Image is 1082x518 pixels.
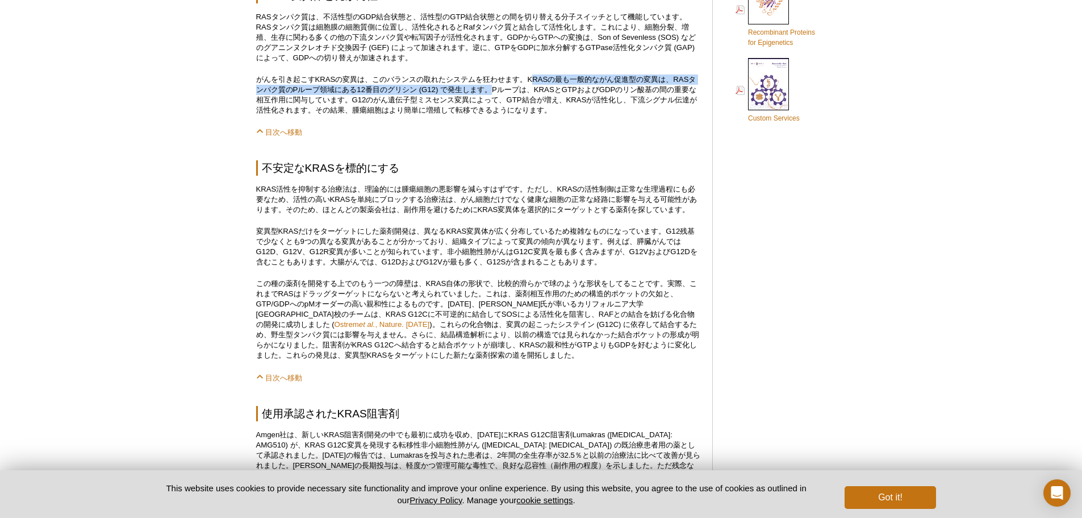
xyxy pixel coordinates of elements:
[256,430,701,481] p: Amgen社は、新しいKRAS阻害剤開発の中でも最初に成功を収め、[DATE]にKRAS G12C阻害剤Lumakras ([MEDICAL_DATA]: AMG510) が、KRAS G12C...
[256,374,303,382] a: 目次へ移動
[256,160,701,176] h2: 不安定なKRASを標的にする
[256,74,701,115] p: がんを引き起こすKRASの変異は、このバランスの取れたシステムを狂わせます。KRASの最も一般的ながん促進型の変異は、RASタンパク質のPループ領域にある12番目のグリシン (G12) で発生し...
[736,57,800,125] a: Custom Services
[410,495,462,505] a: Privacy Policy
[516,495,573,505] button: cookie settings
[335,320,430,329] a: Ostremet al., Nature. [DATE]
[359,320,375,329] em: et al.
[256,406,701,421] h2: 使用承認されたKRAS阻害剤
[256,279,701,360] p: この種の薬剤を開発する上でのもう一つの障壁は、KRAS自体の形状で、比較的滑らかで球のような形状をしてることです。実際、これまでRASはドラッグターゲットにならないと考えられていました。これは、...
[147,482,826,506] p: This website uses cookies to provide necessary site functionality and improve your online experie...
[845,486,935,509] button: Got it!
[1043,479,1071,507] div: Open Intercom Messenger
[256,184,701,215] p: KRAS活性を抑制する治療法は、理論的には腫瘍細胞の悪影響を減らすはずです。ただし、KRASの活性制御は正常な生理過程にも必要なため、活性の高いKRASを単純にブロックする治療法は、がん細胞だけ...
[748,114,800,122] span: Custom Services
[256,128,303,136] a: 目次へ移動
[748,58,789,110] img: Custom_Services_cover
[748,28,815,47] span: Recombinant Proteins for Epigenetics
[256,12,701,63] p: RASタンパク質は、不活性型のGDP結合状態と、活性型のGTP結合状態との間を切り替える分子スイッチとして機能しています。RASタンパク質は細胞膜の細胞質側に位置し、活性化されるとRafタンパク...
[256,226,701,267] p: 変異型KRASだけをターゲットにした薬剤開発は、異なるKRAS変異体が広く分布しているため複雑なものになっています。G12残基で少なくとも9つの異なる変異があることが分かっており、組織タイプによ...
